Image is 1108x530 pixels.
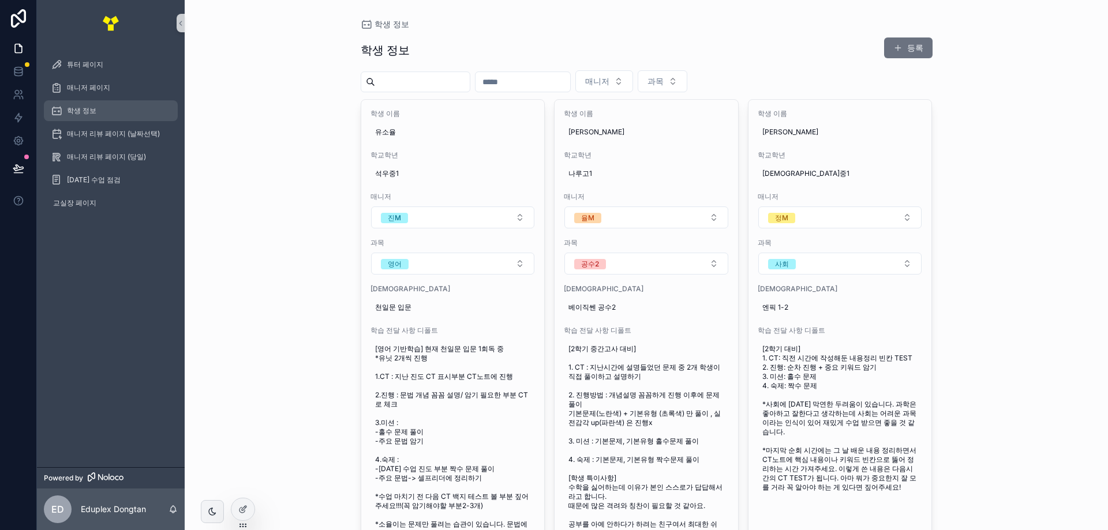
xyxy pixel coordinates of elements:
[361,42,410,58] h1: 학생 정보
[758,151,923,160] span: 학교학년
[371,206,535,228] button: Select Button
[564,253,728,275] button: Select Button
[762,169,918,178] span: [DEMOGRAPHIC_DATA]중1
[370,284,536,294] span: [DEMOGRAPHIC_DATA]
[370,109,536,118] span: 학생 이름
[44,77,178,98] a: 매니저 페이지
[44,100,178,121] a: 학생 정보
[758,192,923,201] span: 매니저
[388,259,402,269] div: 영어
[51,502,64,516] span: ED
[758,238,923,247] span: 과목
[375,127,531,137] span: 유소율
[775,213,788,223] div: 정M
[67,83,110,92] span: 매니저 페이지
[375,169,531,178] span: 석우중1
[388,213,401,223] div: 진M
[762,303,918,312] span: 엔픽 1-2
[67,60,103,69] span: 튜터 페이지
[758,326,923,335] span: 학습 전달 사항 디폴트
[371,253,535,275] button: Select Button
[67,152,146,161] span: 매니저 리뷰 페이지 (당일)
[361,18,409,30] a: 학생 정보
[581,259,599,269] div: 공수2
[564,192,729,201] span: 매니저
[67,175,121,185] span: [DATE] 수업 점검
[37,467,185,488] a: Powered by
[44,54,178,75] a: 튜터 페이지
[564,326,729,335] span: 학습 전달 사항 디폴트
[581,213,594,223] div: 율M
[375,303,531,312] span: 천일문 입문
[67,106,96,115] span: 학생 정보
[81,503,146,515] p: Eduplex Dongtan
[568,127,724,137] span: [PERSON_NAME]
[564,206,728,228] button: Select Button
[564,109,729,118] span: 학생 이름
[564,151,729,160] span: 학교학년
[370,326,536,335] span: 학습 전달 사항 디폴트
[762,344,918,492] span: [2학기 대비] 1. CT: 직전 시간에 작성해둔 내용정리 빈칸 TEST 2. 진행: 순차 진행 + 중요 키워드 암기 3. 미션: 홀수 문제 4. 숙제: 짝수 문제 *사회에 ...
[647,76,664,87] span: 과목
[53,198,96,208] span: 교실장 페이지
[564,284,729,294] span: [DEMOGRAPHIC_DATA]
[44,146,178,167] a: 매니저 리뷰 페이지 (당일)
[67,129,160,138] span: 매니저 리뷰 페이지 (날짜선택)
[370,192,536,201] span: 매니저
[375,18,409,30] span: 학생 정보
[758,109,923,118] span: 학생 이름
[758,206,922,228] button: Select Button
[44,170,178,190] a: [DATE] 수업 점검
[762,127,918,137] span: [PERSON_NAME]
[884,37,933,58] button: 등록
[37,46,185,228] div: scrollable content
[44,193,178,213] a: 교실장 페이지
[568,169,724,178] span: 나루고1
[758,284,923,294] span: [DEMOGRAPHIC_DATA]
[775,259,789,269] div: 사회
[575,70,633,92] button: Select Button
[564,238,729,247] span: 과목
[44,123,178,144] a: 매니저 리뷰 페이지 (날짜선택)
[568,303,724,312] span: 베이직쎈 공수2
[370,238,536,247] span: 과목
[585,76,609,87] span: 매니저
[102,14,120,32] img: App logo
[638,70,687,92] button: Select Button
[44,473,83,483] span: Powered by
[370,151,536,160] span: 학교학년
[758,253,922,275] button: Select Button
